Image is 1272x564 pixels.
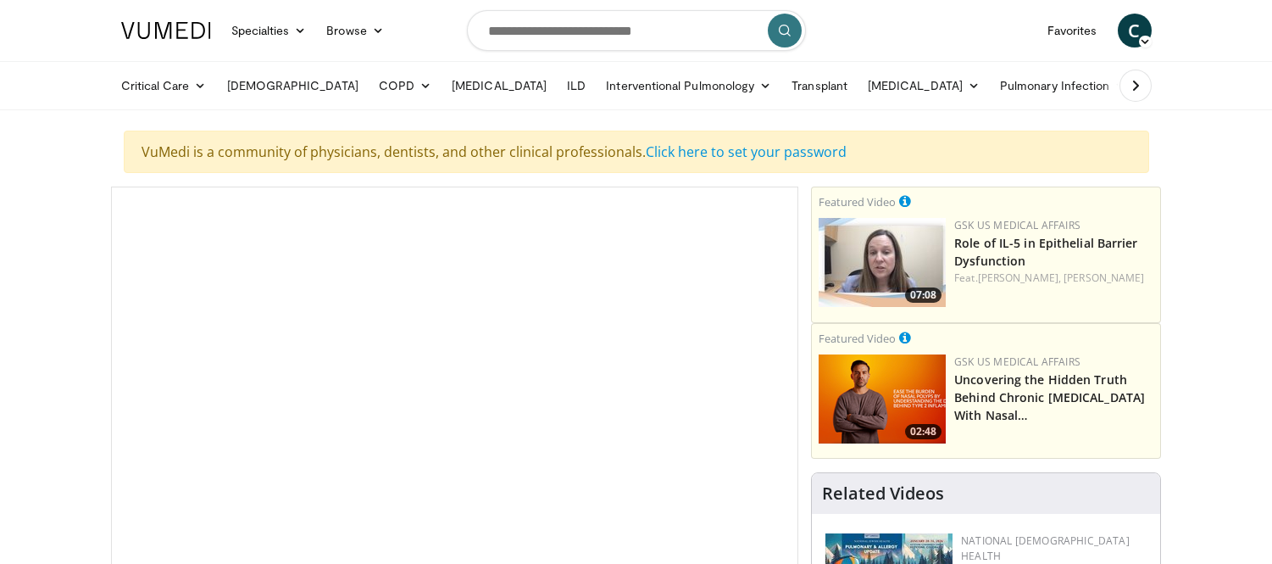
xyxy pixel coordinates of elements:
span: 07:08 [905,288,942,303]
a: Role of IL-5 in Epithelial Barrier Dysfunction [954,235,1137,269]
a: Favorites [1037,14,1108,47]
div: Feat. [954,271,1153,286]
img: VuMedi Logo [121,22,211,39]
img: d04c7a51-d4f2-46f9-936f-c139d13e7fbe.png.150x105_q85_crop-smart_upscale.png [819,355,946,444]
a: GSK US Medical Affairs [954,355,1080,369]
small: Featured Video [819,331,896,346]
a: [MEDICAL_DATA] [442,69,557,103]
a: [MEDICAL_DATA] [858,69,990,103]
a: Interventional Pulmonology [596,69,781,103]
a: 02:48 [819,355,946,444]
a: Browse [316,14,394,47]
a: Uncovering the Hidden Truth Behind Chronic [MEDICAL_DATA] With Nasal… [954,371,1145,423]
a: Specialties [221,14,317,47]
a: Click here to set your password [646,142,847,161]
a: ILD [557,69,596,103]
a: [DEMOGRAPHIC_DATA] [217,69,369,103]
span: 02:48 [905,424,942,439]
input: Search topics, interventions [467,10,806,51]
div: VuMedi is a community of physicians, dentists, and other clinical professionals. [124,131,1149,173]
a: Transplant [781,69,858,103]
a: COPD [369,69,442,103]
a: GSK US Medical Affairs [954,218,1080,232]
img: 83368e75-cbec-4bae-ae28-7281c4be03a9.png.150x105_q85_crop-smart_upscale.jpg [819,218,946,307]
a: [PERSON_NAME] [1064,271,1144,285]
h4: Related Videos [822,483,944,504]
a: C [1118,14,1152,47]
a: Critical Care [111,69,217,103]
a: 07:08 [819,218,946,307]
a: National [DEMOGRAPHIC_DATA] Health [961,533,1130,563]
a: Pulmonary Infection [990,69,1136,103]
small: Featured Video [819,194,896,209]
a: [PERSON_NAME], [978,271,1061,285]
